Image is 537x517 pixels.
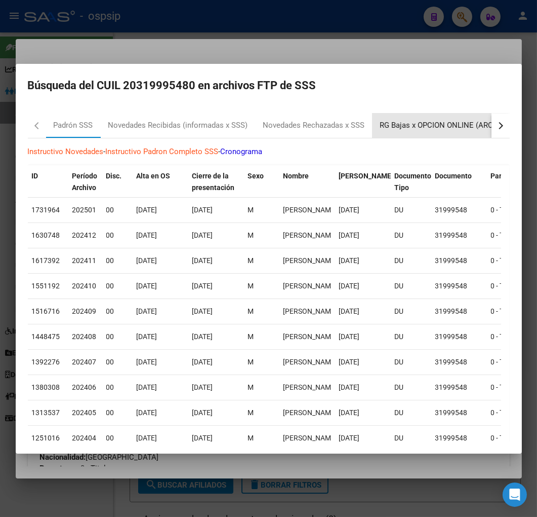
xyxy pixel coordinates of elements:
[435,382,483,393] div: 31999548
[491,172,528,180] span: Parentesco
[32,358,60,366] span: 1392276
[192,307,213,315] span: [DATE]
[192,333,213,341] span: [DATE]
[248,231,254,239] span: M
[283,256,338,265] span: FLORES LEANDRO
[244,165,279,199] datatable-header-cell: Sexo
[72,434,97,442] span: 202404
[108,120,248,131] div: Novedades Recibidas (informadas x SSS)
[339,383,360,391] span: [DATE]
[106,407,129,419] div: 00
[192,172,235,192] span: Cierre de la presentación
[248,256,254,265] span: M
[435,407,483,419] div: 31999548
[137,172,171,180] span: Alta en OS
[339,256,360,265] span: [DATE]
[32,434,60,442] span: 1251016
[137,333,157,341] span: [DATE]
[283,206,338,214] span: FLORES LEANDRO
[395,331,427,343] div: DU
[335,165,391,199] datatable-header-cell: Fecha Nac.
[491,307,520,315] span: 0 - Titular
[395,255,427,267] div: DU
[491,282,520,290] span: 0 - Titular
[137,358,157,366] span: [DATE]
[137,307,157,315] span: [DATE]
[72,307,97,315] span: 202409
[435,306,483,317] div: 31999548
[339,172,396,180] span: [PERSON_NAME].
[32,409,60,417] span: 1313537
[188,165,244,199] datatable-header-cell: Cierre de la presentación
[106,204,129,216] div: 00
[106,306,129,317] div: 00
[491,256,520,265] span: 0 - Titular
[339,231,360,239] span: [DATE]
[106,255,129,267] div: 00
[72,256,97,265] span: 202411
[283,358,338,366] span: FLORES LEANDRO
[248,307,254,315] span: M
[339,307,360,315] span: [DATE]
[192,256,213,265] span: [DATE]
[32,383,60,391] span: 1380308
[283,434,338,442] span: FLORES LEANDRO
[106,172,122,180] span: Disc.
[28,76,510,95] h2: Búsqueda del CUIL 20319995480 en archivos FTP de SSS
[491,383,520,391] span: 0 - Titular
[248,358,254,366] span: M
[106,382,129,393] div: 00
[28,147,104,156] a: Instructivo Novedades
[192,206,213,214] span: [DATE]
[32,206,60,214] span: 1731964
[192,383,213,391] span: [DATE]
[248,434,254,442] span: M
[72,383,97,391] span: 202406
[491,206,520,214] span: 0 - Titular
[72,409,97,417] span: 202405
[106,230,129,241] div: 00
[283,333,338,341] span: FLORES LEANDRO
[339,282,360,290] span: [DATE]
[395,432,427,444] div: DU
[137,206,157,214] span: [DATE]
[72,282,97,290] span: 202410
[248,206,254,214] span: M
[137,282,157,290] span: [DATE]
[339,333,360,341] span: [DATE]
[192,358,213,366] span: [DATE]
[32,172,38,180] span: ID
[137,434,157,442] span: [DATE]
[106,356,129,368] div: 00
[248,333,254,341] span: M
[395,356,427,368] div: DU
[283,231,338,239] span: FLORES LEANDRO
[137,231,157,239] span: [DATE]
[395,382,427,393] div: DU
[32,256,60,265] span: 1617392
[491,409,520,417] span: 0 - Titular
[192,409,213,417] span: [DATE]
[192,231,213,239] span: [DATE]
[435,356,483,368] div: 31999548
[106,432,129,444] div: 00
[283,307,338,315] span: FLORES LEANDRO
[431,165,487,199] datatable-header-cell: Documento
[435,432,483,444] div: 31999548
[221,147,263,156] a: Cronograma
[32,307,60,315] span: 1516716
[435,204,483,216] div: 31999548
[133,165,188,199] datatable-header-cell: Alta en OS
[283,282,338,290] span: FLORES LEANDRO
[248,172,264,180] span: Sexo
[283,409,338,417] span: FLORES LEANDRO
[28,146,510,158] p: - -
[32,282,60,290] span: 1551192
[279,165,335,199] datatable-header-cell: Nombre
[395,172,432,192] span: Documento Tipo
[339,358,360,366] span: [DATE]
[106,331,129,343] div: 00
[339,409,360,417] span: [DATE]
[248,282,254,290] span: M
[491,434,520,442] span: 0 - Titular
